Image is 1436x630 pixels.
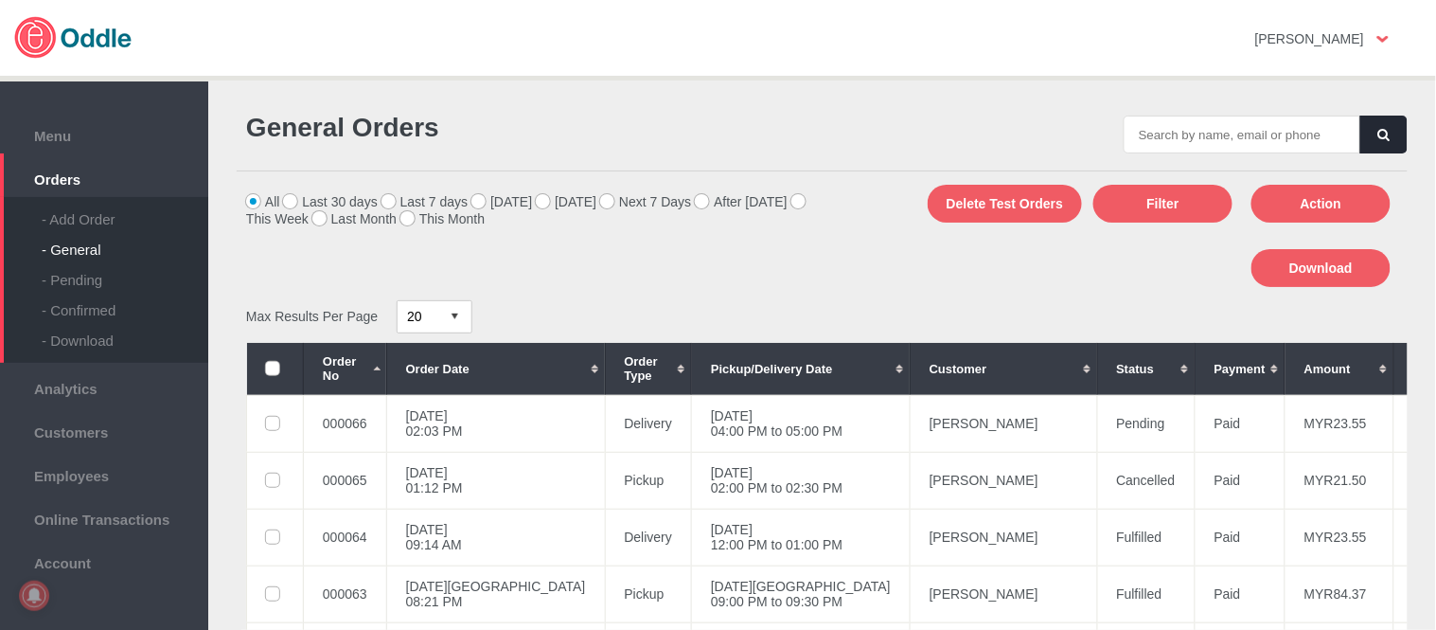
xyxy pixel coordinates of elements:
[1097,395,1195,452] td: Pending
[1195,566,1285,622] td: Paid
[42,258,208,288] div: - Pending
[246,113,813,143] h1: General Orders
[536,194,596,209] label: [DATE]
[9,550,199,571] span: Account
[692,566,911,622] td: [DATE][GEOGRAPHIC_DATA] 09:00 PM to 09:30 PM
[386,452,605,509] td: [DATE] 01:12 PM
[304,566,387,622] td: 000063
[692,452,911,509] td: [DATE] 02:00 PM to 02:30 PM
[605,452,692,509] td: Pickup
[910,566,1097,622] td: [PERSON_NAME]
[471,194,532,209] label: [DATE]
[910,509,1097,566] td: [PERSON_NAME]
[692,509,911,566] td: [DATE] 12:00 PM to 01:00 PM
[246,309,378,324] span: Max Results Per Page
[1195,509,1285,566] td: Paid
[1093,185,1232,223] button: Filter
[9,420,199,441] span: Customers
[1097,343,1195,395] th: Status
[386,343,605,395] th: Order Date
[386,566,605,622] td: [DATE][GEOGRAPHIC_DATA] 08:21 PM
[42,197,208,227] div: - Add Order
[386,509,605,566] td: [DATE] 09:14 AM
[605,509,692,566] td: Delivery
[928,185,1082,223] button: Delete Test Orders
[1124,116,1360,153] input: Search by name, email or phone
[1195,452,1285,509] td: Paid
[1285,566,1394,622] td: MYR84.37
[1251,249,1391,287] button: Download
[312,211,397,226] label: Last Month
[246,194,280,209] label: All
[283,194,377,209] label: Last 30 days
[910,343,1097,395] th: Customer
[605,343,692,395] th: Order Type
[1285,509,1394,566] td: MYR23.55
[304,395,387,452] td: 000066
[1195,395,1285,452] td: Paid
[1097,566,1195,622] td: Fulfilled
[9,376,199,397] span: Analytics
[400,211,485,226] label: This Month
[910,395,1097,452] td: [PERSON_NAME]
[1255,31,1364,46] strong: [PERSON_NAME]
[692,395,911,452] td: [DATE] 04:00 PM to 05:00 PM
[9,123,199,144] span: Menu
[42,318,208,349] div: - Download
[9,463,199,484] span: Employees
[42,227,208,258] div: - General
[695,194,788,209] label: After [DATE]
[1377,36,1389,43] img: user-option-arrow.png
[1097,452,1195,509] td: Cancelled
[910,452,1097,509] td: [PERSON_NAME]
[381,194,469,209] label: Last 7 days
[600,194,691,209] label: Next 7 Days
[1195,343,1285,395] th: Payment
[692,343,911,395] th: Pickup/Delivery Date
[1285,395,1394,452] td: MYR23.55
[1097,509,1195,566] td: Fulfilled
[386,395,605,452] td: [DATE] 02:03 PM
[1251,185,1391,223] button: Action
[42,288,208,318] div: - Confirmed
[1285,452,1394,509] td: MYR21.50
[605,566,692,622] td: Pickup
[304,509,387,566] td: 000064
[9,507,199,528] span: Online Transactions
[9,167,199,188] span: Orders
[605,395,692,452] td: Delivery
[1285,343,1394,395] th: Amount
[304,343,387,395] th: Order No
[304,452,387,509] td: 000065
